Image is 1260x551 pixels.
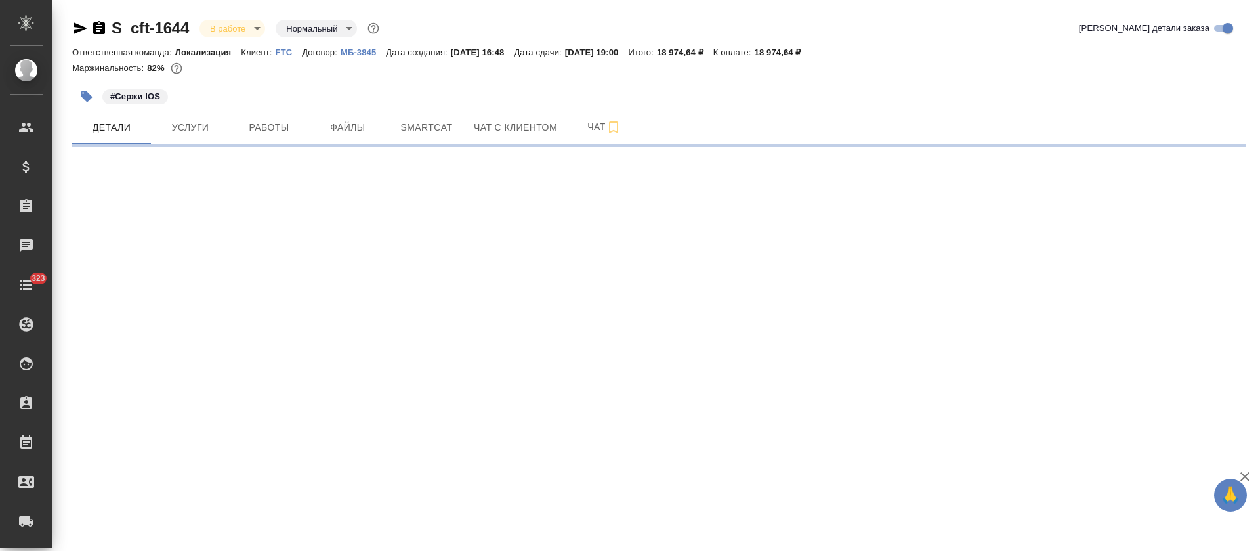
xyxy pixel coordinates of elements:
p: Итого: [628,47,656,57]
p: [DATE] 16:48 [451,47,514,57]
p: [DATE] 19:00 [565,47,629,57]
button: Скопировать ссылку [91,20,107,36]
div: В работе [276,20,357,37]
p: К оплате: [713,47,755,57]
button: Скопировать ссылку для ЯМессенджера [72,20,88,36]
span: Чат с клиентом [474,120,557,136]
button: Доп статусы указывают на важность/срочность заказа [365,20,382,37]
span: Детали [80,120,143,136]
button: Нормальный [282,23,341,34]
p: МБ-3845 [341,47,386,57]
a: МБ-3845 [341,46,386,57]
p: Локализация [175,47,241,57]
span: Файлы [316,120,379,136]
button: 2706.40 RUB; 1.60 EUR; [168,60,185,77]
span: Smartcat [395,120,458,136]
a: 323 [3,269,49,301]
p: Договор: [302,47,341,57]
p: #Сержи IOS [110,90,160,103]
p: Ответственная команда: [72,47,175,57]
p: 82% [147,63,167,73]
div: В работе [199,20,265,37]
span: 🙏 [1219,481,1242,509]
p: 18 974,64 ₽ [657,47,713,57]
span: [PERSON_NAME] детали заказа [1079,22,1209,35]
span: 323 [24,272,53,285]
button: В работе [206,23,249,34]
p: Дата сдачи: [514,47,564,57]
button: Добавить тэг [72,82,101,111]
a: S_cft-1644 [112,19,189,37]
svg: Подписаться [606,120,621,135]
p: FTC [276,47,303,57]
button: 🙏 [1214,479,1247,512]
span: Сержи IOS [101,90,169,101]
p: Клиент: [241,47,275,57]
a: FTC [276,46,303,57]
p: 18 974,64 ₽ [755,47,811,57]
span: Услуги [159,120,222,136]
p: Дата создания: [386,47,450,57]
p: Маржинальность: [72,63,147,73]
span: Работы [238,120,301,136]
span: Чат [573,119,636,135]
